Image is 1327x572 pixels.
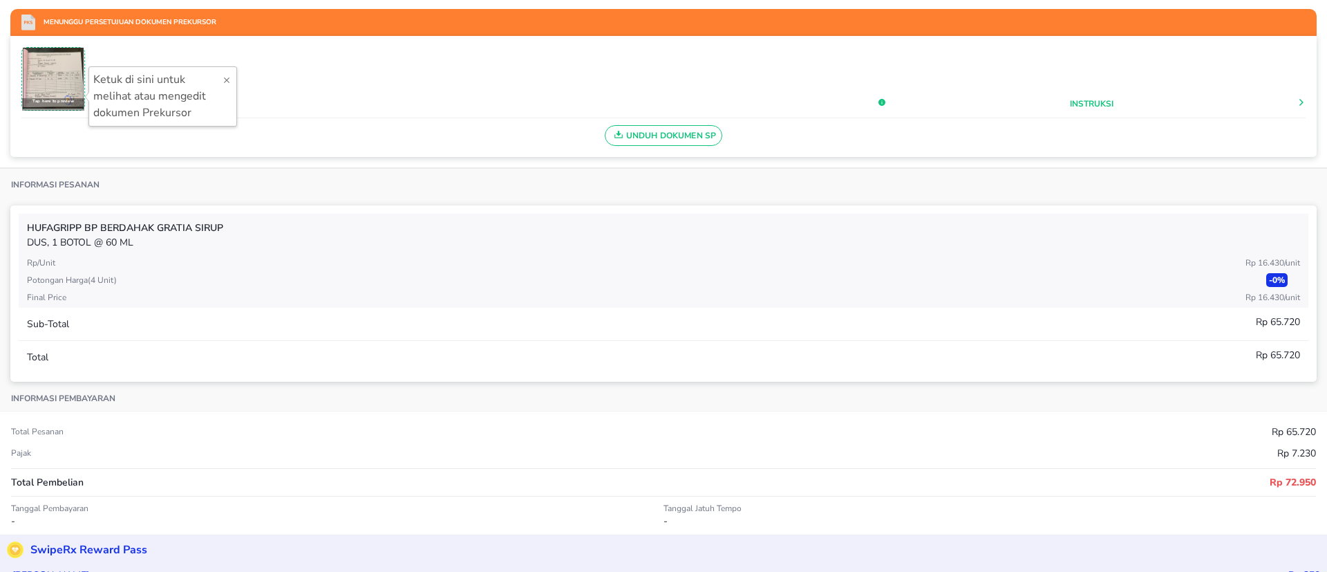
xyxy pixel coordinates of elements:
[1070,98,1113,110] button: Instruksi
[1256,348,1300,362] p: Rp 65.720
[23,48,84,109] img: Document
[11,503,663,514] p: Tanggal Pembayaran
[1256,315,1300,329] p: Rp 65.720
[27,274,117,286] p: Potongan harga ( 4 Unit )
[35,17,216,28] p: Menunggu Persetujuan Dokumen Prekursor
[1284,257,1300,268] span: / Unit
[1245,257,1300,269] p: Rp 16.430
[663,514,1316,528] p: -
[11,514,663,528] p: -
[11,426,64,437] p: Total pesanan
[11,475,84,490] p: Total Pembelian
[93,71,222,121] p: Ketuk di sini untuk melihat atau mengedit dokumen Prekursor
[1277,446,1316,461] p: Rp 7.230
[11,179,100,190] p: Informasi Pesanan
[611,127,717,145] span: Unduh Dokumen SP
[27,257,55,269] p: Rp/Unit
[23,542,147,558] p: SwipeRx Reward Pass
[1270,475,1316,490] p: Rp 72.950
[27,235,1300,250] p: DUS, 1 BOTOL @ 60 ML
[605,125,723,146] button: Unduh Dokumen SP
[1245,291,1300,304] p: Rp 16.430
[22,98,84,111] div: Tap here to preview
[1272,425,1316,439] p: Rp 65.720
[11,448,31,459] p: Pajak
[27,291,66,304] p: Final Price
[1284,292,1300,303] span: / Unit
[27,350,48,365] p: Total
[27,317,69,331] p: Sub-Total
[11,393,115,404] p: Informasi pembayaran
[27,221,1300,235] p: HUFAGRIPP BP BERDAHAK Gratia SIRUP
[663,503,1316,514] p: Tanggal Jatuh Tempo
[1266,273,1288,287] p: - 0 %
